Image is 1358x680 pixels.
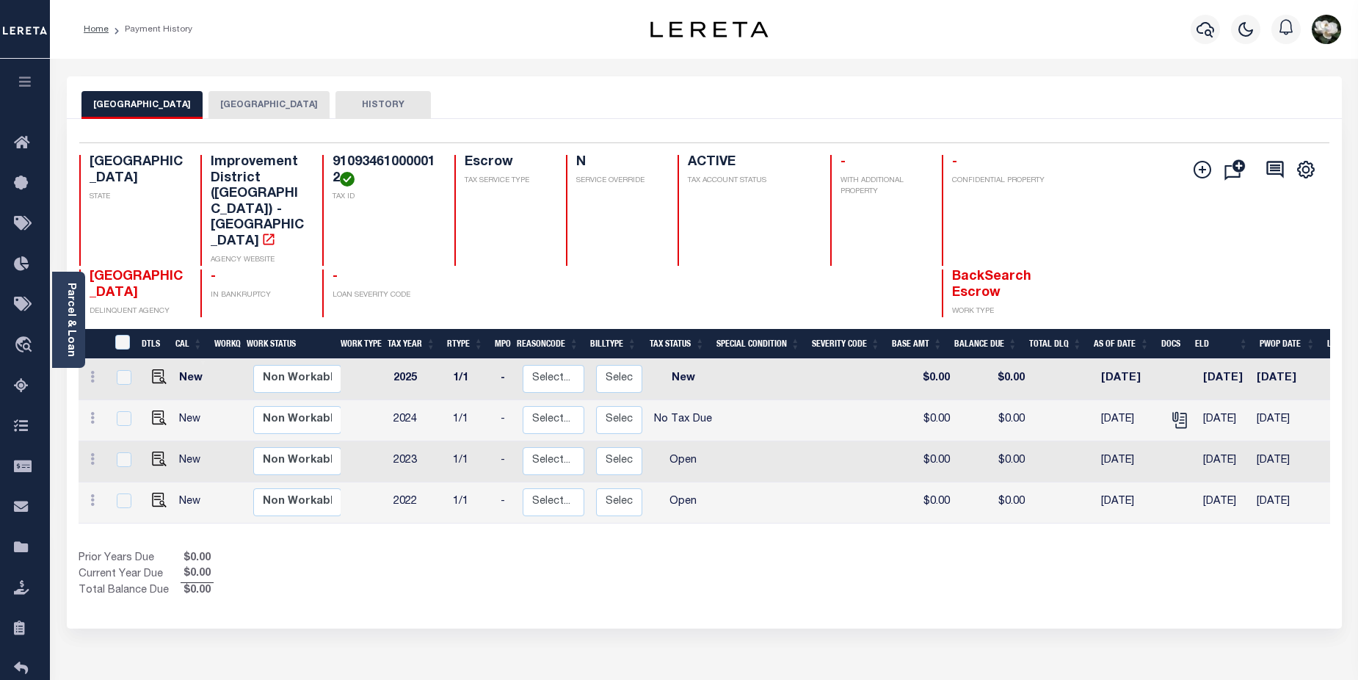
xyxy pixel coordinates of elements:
td: New [173,400,214,441]
th: ELD: activate to sort column ascending [1189,329,1254,359]
span: - [840,156,846,169]
th: Special Condition: activate to sort column ascending [711,329,806,359]
p: TAX SERVICE TYPE [465,176,548,187]
td: [DATE] [1197,400,1251,441]
td: $0.00 [893,359,956,400]
li: Payment History [109,23,192,36]
td: - [495,400,517,441]
td: 1/1 [447,482,495,524]
td: New [173,441,214,482]
span: - [952,156,957,169]
td: [DATE] [1095,359,1162,400]
button: [GEOGRAPHIC_DATA] [208,91,330,119]
th: Docs [1155,329,1190,359]
th: Tax Year: activate to sort column ascending [382,329,441,359]
th: WorkQ [208,329,241,359]
td: Total Balance Due [79,583,181,599]
td: [DATE] [1251,482,1317,524]
td: Prior Years Due [79,551,181,567]
td: - [495,359,517,400]
td: - [495,441,517,482]
p: WORK TYPE [952,306,1046,317]
th: Total DLQ: activate to sort column ascending [1023,329,1088,359]
td: $0.00 [893,482,956,524]
p: AGENCY WEBSITE [211,255,305,266]
td: 2024 [388,400,447,441]
p: TAX ACCOUNT STATUS [688,176,813,187]
td: [DATE] [1251,359,1317,400]
td: [DATE] [1197,441,1251,482]
td: $0.00 [956,359,1031,400]
button: HISTORY [335,91,431,119]
td: New [648,359,718,400]
td: 2022 [388,482,447,524]
span: $0.00 [181,566,214,582]
th: Base Amt: activate to sort column ascending [886,329,948,359]
td: [DATE] [1095,482,1162,524]
td: [DATE] [1095,400,1162,441]
h4: N [576,155,660,171]
h4: [GEOGRAPHIC_DATA] [90,155,184,187]
td: New [173,359,214,400]
td: 1/1 [447,359,495,400]
th: As of Date: activate to sort column ascending [1088,329,1155,359]
th: LD: activate to sort column ascending [1321,329,1356,359]
span: [GEOGRAPHIC_DATA] [90,270,183,300]
td: [DATE] [1095,441,1162,482]
td: 1/1 [447,441,495,482]
td: No Tax Due [648,400,718,441]
p: IN BANKRUPTCY [211,290,305,301]
a: Parcel & Loan [65,283,76,357]
th: DTLS [136,329,170,359]
span: $0.00 [181,583,214,599]
h4: Improvement District ([GEOGRAPHIC_DATA]) - [GEOGRAPHIC_DATA] [211,155,305,250]
img: logo-dark.svg [650,21,768,37]
td: New [173,482,214,524]
p: LOAN SEVERITY CODE [333,290,437,301]
td: Open [648,482,718,524]
td: [DATE] [1197,359,1251,400]
td: [DATE] [1197,482,1251,524]
p: DELINQUENT AGENCY [90,306,184,317]
td: $0.00 [956,482,1031,524]
th: &nbsp; [106,329,137,359]
th: Work Status [241,329,340,359]
p: SERVICE OVERRIDE [576,176,660,187]
h4: ACTIVE [688,155,813,171]
td: [DATE] [1251,400,1317,441]
h4: 910934610000012 [333,155,437,187]
th: Balance Due: activate to sort column ascending [948,329,1023,359]
td: 2025 [388,359,447,400]
th: BillType: activate to sort column ascending [584,329,642,359]
a: Home [84,25,109,34]
span: BackSearch Escrow [952,270,1031,300]
p: TAX ID [333,192,437,203]
span: - [333,270,338,283]
th: RType: activate to sort column ascending [441,329,489,359]
th: MPO [489,329,511,359]
th: PWOP Date: activate to sort column ascending [1254,329,1321,359]
td: Current Year Due [79,566,181,582]
span: - [211,270,216,283]
h4: Escrow [465,155,548,171]
th: Work Type [335,329,382,359]
td: 2023 [388,441,447,482]
td: $0.00 [956,441,1031,482]
th: Tax Status: activate to sort column ascending [642,329,711,359]
th: Severity Code: activate to sort column ascending [806,329,886,359]
td: $0.00 [956,400,1031,441]
button: [GEOGRAPHIC_DATA] [81,91,203,119]
th: ReasonCode: activate to sort column ascending [511,329,584,359]
p: STATE [90,192,184,203]
p: CONFIDENTIAL PROPERTY [952,176,1046,187]
p: WITH ADDITIONAL PROPERTY [840,176,924,198]
th: CAL: activate to sort column ascending [170,329,208,359]
td: $0.00 [893,441,956,482]
td: 1/1 [447,400,495,441]
td: - [495,482,517,524]
span: $0.00 [181,551,214,567]
td: $0.00 [893,400,956,441]
td: Open [648,441,718,482]
th: &nbsp;&nbsp;&nbsp;&nbsp;&nbsp;&nbsp;&nbsp;&nbsp;&nbsp;&nbsp; [79,329,106,359]
td: [DATE] [1251,441,1317,482]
